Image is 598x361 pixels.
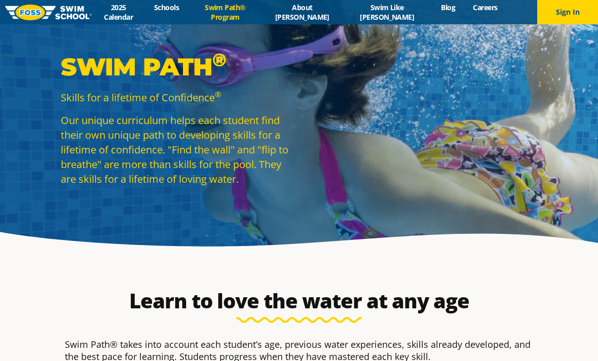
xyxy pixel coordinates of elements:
[61,52,294,82] p: Swim Path
[215,89,221,99] sup: ®
[92,3,145,22] a: 2025 Calendar
[432,3,464,12] a: Blog
[188,3,263,22] a: Swim Path® Program
[342,3,432,22] a: Swim Like [PERSON_NAME]
[60,289,538,313] h2: Learn to love the water at any age
[263,3,342,22] a: About [PERSON_NAME]
[61,113,294,186] p: Our unique curriculum helps each student find their own unique path to developing skills for a li...
[5,5,92,20] img: FOSS Swim School Logo
[464,3,506,12] a: Careers
[145,3,188,12] a: Schools
[61,90,294,105] p: Skills for a lifetime of Confidence
[212,49,226,71] sup: ®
